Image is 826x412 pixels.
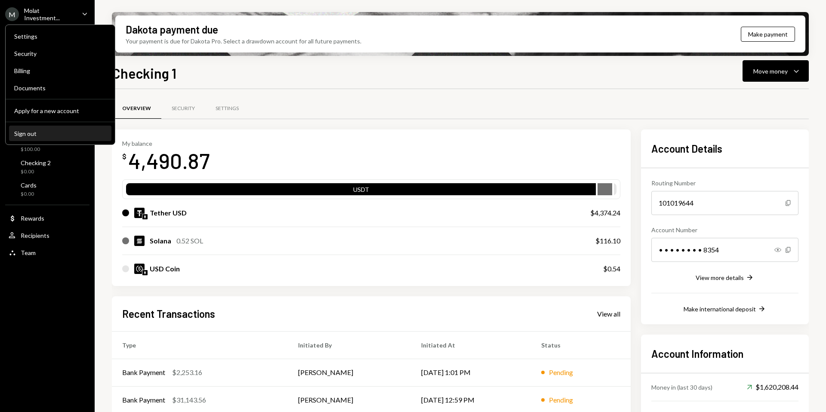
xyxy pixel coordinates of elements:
div: $116.10 [595,236,620,246]
a: Billing [9,63,111,78]
h2: Account Details [651,141,798,156]
img: ethereum-mainnet [142,270,148,275]
button: Make payment [741,27,795,42]
div: USD Coin [150,264,180,274]
div: Pending [549,367,573,378]
div: Team [21,249,36,256]
a: Security [9,46,111,61]
h2: Account Information [651,347,798,361]
div: Molat Investment... [24,7,75,22]
th: Type [112,331,288,359]
div: Checking 2 [21,159,51,166]
img: USDT [134,208,145,218]
a: View all [597,309,620,318]
div: $2,253.16 [172,367,202,378]
div: Make international deposit [684,305,756,313]
div: Move money [753,67,788,76]
th: Initiated By [288,331,411,359]
button: View more details [696,273,754,283]
div: Rewards [21,215,44,222]
a: Security [161,98,205,120]
div: Overview [122,105,151,112]
img: SOL [134,236,145,246]
div: $0.00 [21,168,51,175]
div: Dakota payment due [126,22,218,37]
div: $1,620,208.44 [747,382,798,392]
div: M [5,7,19,21]
div: USDT [126,185,596,197]
div: Tether USD [150,208,187,218]
div: $100.00 [21,146,45,153]
a: Settings [205,98,249,120]
h1: Checking 1 [112,65,176,82]
div: Billing [14,67,106,74]
div: Documents [14,84,106,92]
div: Settings [216,105,239,112]
div: Pending [549,395,573,405]
div: $0.54 [603,264,620,274]
div: View all [597,310,620,318]
div: Apply for a new account [14,107,106,114]
a: Recipients [5,228,89,243]
div: $0.00 [21,191,37,198]
div: 4,490.87 [128,147,210,174]
a: Overview [112,98,161,120]
a: Rewards [5,210,89,226]
a: Documents [9,80,111,95]
td: [PERSON_NAME] [288,359,411,386]
h2: Recent Transactions [122,307,215,321]
img: ethereum-mainnet [142,214,148,219]
button: Move money [743,60,809,82]
div: Routing Number [651,178,798,188]
div: Account Number [651,225,798,234]
div: $31,143.56 [172,395,206,405]
div: • • • • • • • • 8354 [651,238,798,262]
button: Apply for a new account [9,103,111,119]
div: Recipients [21,232,49,239]
div: 0.52 SOL [176,236,203,246]
div: Security [172,105,195,112]
div: Bank Payment [122,395,165,405]
div: Money in (last 30 days) [651,383,712,392]
th: Status [531,331,631,359]
div: Security [14,50,106,57]
div: $4,374.24 [590,208,620,218]
div: Sign out [14,130,106,137]
td: [DATE] 1:01 PM [411,359,531,386]
a: Team [5,245,89,260]
a: Cards$0.00 [5,179,89,200]
img: USDC [134,264,145,274]
div: Cards [21,181,37,189]
div: My balance [122,140,210,147]
div: Settings [14,33,106,40]
button: Make international deposit [684,304,766,314]
div: Bank Payment [122,367,165,378]
a: Checking 2$0.00 [5,157,89,177]
th: Initiated At [411,331,531,359]
a: Settings [9,28,111,44]
div: Your payment is due for Dakota Pro. Select a drawdown account for all future payments. [126,37,361,46]
button: Sign out [9,126,111,141]
div: 101019644 [651,191,798,215]
div: $ [122,152,126,161]
div: Solana [150,236,171,246]
div: View more details [696,274,744,281]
